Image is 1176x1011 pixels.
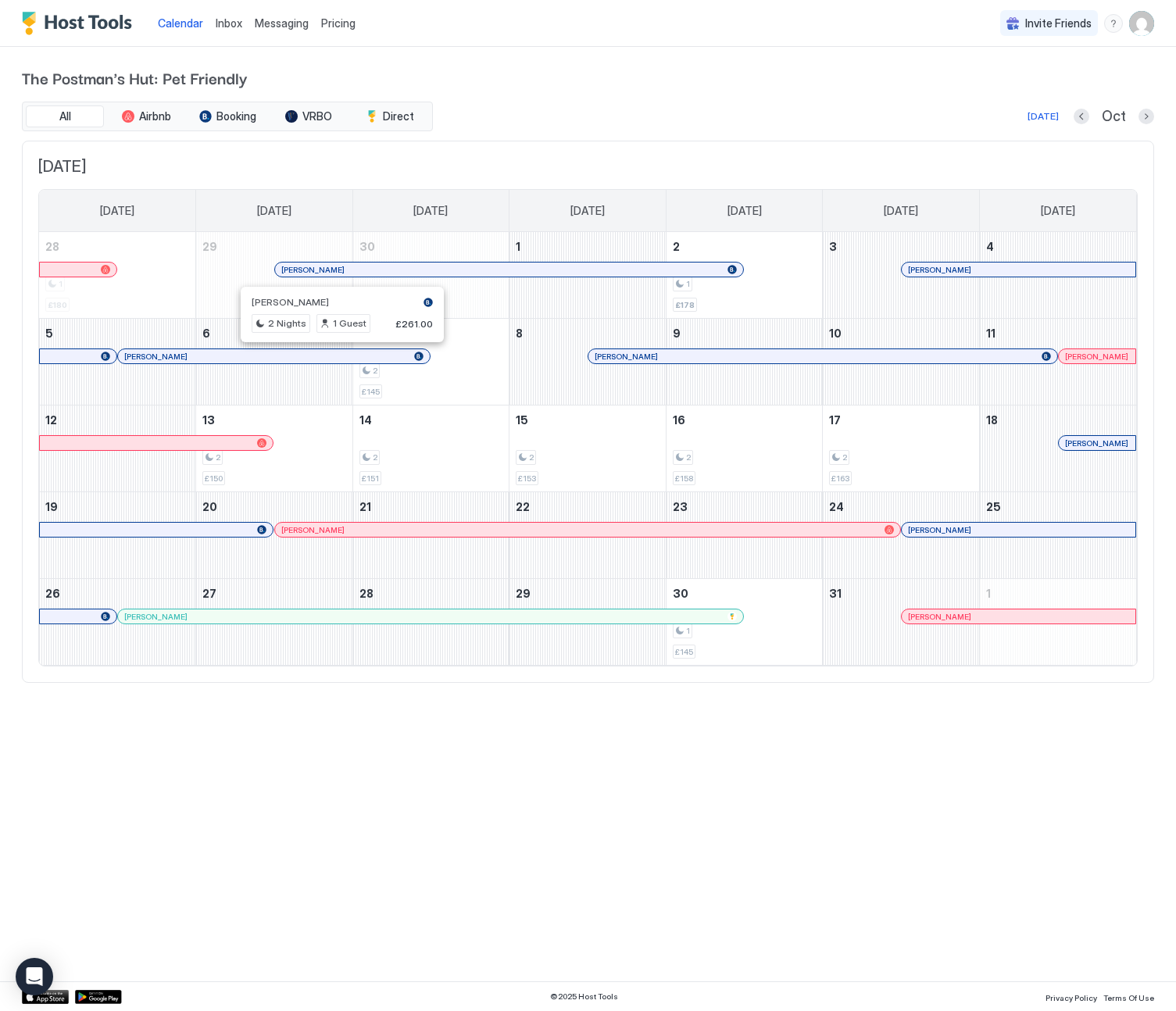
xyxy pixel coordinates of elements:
span: £145 [675,647,693,657]
span: 2 [842,452,847,463]
span: 1 [986,587,991,600]
span: 30 [359,240,375,253]
span: 26 [45,587,60,600]
a: October 20, 2025 [196,492,352,521]
td: October 2, 2025 [666,232,823,319]
div: [PERSON_NAME] [595,352,1050,362]
span: 11 [986,327,995,340]
span: 27 [202,587,216,600]
div: [PERSON_NAME] [908,265,1129,275]
span: [PERSON_NAME] [252,296,329,308]
td: October 16, 2025 [666,405,823,492]
span: [DATE] [884,204,918,218]
a: October 27, 2025 [196,579,352,608]
span: £145 [362,387,380,397]
span: Oct [1102,108,1126,126]
div: [PERSON_NAME] [908,525,1129,535]
a: Sunday [84,190,150,232]
span: 15 [516,413,528,427]
a: Inbox [216,15,242,31]
span: [DATE] [570,204,605,218]
td: October 15, 2025 [509,405,667,492]
div: [PERSON_NAME] [124,352,424,362]
span: 2 [686,452,691,463]
span: 4 [986,240,994,253]
td: October 10, 2025 [823,319,980,405]
span: [DATE] [413,204,448,218]
a: October 24, 2025 [823,492,979,521]
span: 20 [202,500,217,513]
span: 1 [516,240,520,253]
a: Terms Of Use [1103,988,1154,1005]
a: October 5, 2025 [39,319,195,348]
td: October 31, 2025 [823,579,980,666]
a: October 15, 2025 [509,405,666,434]
div: [PERSON_NAME] [1065,438,1129,448]
button: Previous month [1074,109,1089,124]
span: Airbnb [139,109,171,123]
a: October 14, 2025 [353,405,509,434]
span: All [59,109,71,123]
a: October 29, 2025 [509,579,666,608]
div: [DATE] [1028,109,1059,123]
span: 10 [829,327,842,340]
a: Saturday [1025,190,1091,232]
span: [DATE] [100,204,134,218]
a: October 16, 2025 [667,405,823,434]
td: October 11, 2025 [979,319,1136,405]
a: October 1, 2025 [509,232,666,261]
a: October 10, 2025 [823,319,979,348]
button: VRBO [270,105,348,127]
a: October 12, 2025 [39,405,195,434]
span: 6 [202,327,210,340]
div: Host Tools Logo [22,12,139,35]
span: 2 [373,366,377,376]
span: 9 [673,327,681,340]
span: 2 [673,240,680,253]
a: October 11, 2025 [980,319,1136,348]
span: 1 [686,626,690,636]
span: 2 [529,452,534,463]
span: £150 [205,473,223,484]
a: Privacy Policy [1046,988,1097,1005]
span: 12 [45,413,57,427]
a: October 3, 2025 [823,232,979,261]
span: 30 [673,587,688,600]
td: October 18, 2025 [979,405,1136,492]
span: £261.00 [395,318,433,330]
a: November 1, 2025 [980,579,1136,608]
td: September 29, 2025 [196,232,353,319]
a: Google Play Store [75,990,122,1004]
td: October 24, 2025 [823,492,980,579]
div: [PERSON_NAME] [281,525,893,535]
a: October 2, 2025 [667,232,823,261]
a: October 19, 2025 [39,492,195,521]
td: October 7, 2025 [352,319,509,405]
span: 13 [202,413,215,427]
span: 8 [516,327,523,340]
span: VRBO [302,109,332,123]
span: 18 [986,413,998,427]
a: Calendar [158,15,203,31]
a: October 18, 2025 [980,405,1136,434]
td: October 12, 2025 [39,405,196,492]
td: October 8, 2025 [509,319,667,405]
span: [PERSON_NAME] [124,612,188,622]
button: [DATE] [1025,107,1061,126]
span: Terms Of Use [1103,993,1154,1002]
a: October 31, 2025 [823,579,979,608]
span: 2 Nights [268,316,306,330]
span: Invite Friends [1025,16,1092,30]
a: October 23, 2025 [667,492,823,521]
td: October 23, 2025 [666,492,823,579]
a: October 22, 2025 [509,492,666,521]
span: £151 [362,473,379,484]
td: October 29, 2025 [509,579,667,666]
span: 31 [829,587,842,600]
div: menu [1104,14,1123,33]
a: October 9, 2025 [667,319,823,348]
span: 21 [359,500,371,513]
span: 22 [516,500,530,513]
td: October 13, 2025 [196,405,353,492]
td: October 17, 2025 [823,405,980,492]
